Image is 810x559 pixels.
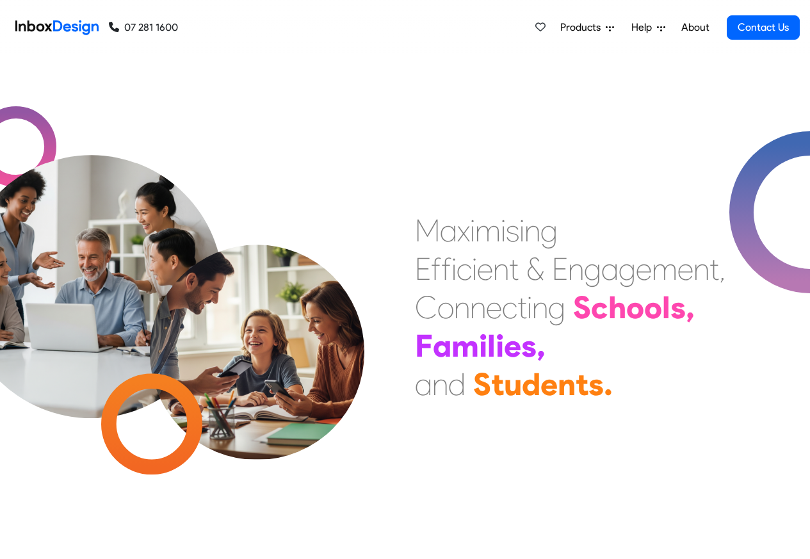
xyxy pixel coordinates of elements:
div: n [558,365,576,403]
a: About [677,15,713,40]
div: o [437,288,454,327]
span: Products [560,20,606,35]
div: d [522,365,540,403]
a: Contact Us [727,15,800,40]
div: i [472,250,477,288]
div: i [451,250,457,288]
span: Help [631,20,657,35]
div: , [686,288,695,327]
div: e [477,250,493,288]
div: o [626,288,644,327]
div: i [519,211,524,250]
div: g [548,288,565,327]
div: S [573,288,591,327]
div: f [441,250,451,288]
div: n [524,211,540,250]
div: a [433,327,451,365]
div: C [415,288,437,327]
div: m [652,250,677,288]
div: n [454,288,470,327]
div: Maximising Efficient & Engagement, Connecting Schools, Families, and Students. [415,211,725,403]
div: e [486,288,502,327]
div: l [487,327,496,365]
div: . [604,365,613,403]
div: e [636,250,652,288]
div: t [509,250,519,288]
div: o [644,288,662,327]
div: x [457,211,470,250]
div: m [475,211,501,250]
div: n [568,250,584,288]
div: m [451,327,479,365]
div: n [432,365,448,403]
div: E [415,250,431,288]
div: n [693,250,709,288]
div: s [588,365,604,403]
div: n [470,288,486,327]
div: u [504,365,522,403]
div: t [709,250,719,288]
div: a [415,365,432,403]
div: g [619,250,636,288]
div: c [457,250,472,288]
div: g [540,211,558,250]
img: parents_with_child.png [123,191,391,460]
div: e [540,365,558,403]
div: h [608,288,626,327]
div: , [537,327,546,365]
div: g [584,250,601,288]
div: E [552,250,568,288]
div: s [506,211,519,250]
div: i [501,211,506,250]
a: Help [626,15,670,40]
div: s [670,288,686,327]
div: n [493,250,509,288]
div: M [415,211,440,250]
div: S [473,365,491,403]
a: Products [555,15,619,40]
div: a [601,250,619,288]
div: i [527,288,532,327]
div: & [526,250,544,288]
div: c [502,288,517,327]
div: i [479,327,487,365]
div: s [521,327,537,365]
div: t [517,288,527,327]
div: f [431,250,441,288]
div: i [496,327,504,365]
div: , [719,250,725,288]
div: d [448,365,466,403]
div: n [532,288,548,327]
div: l [662,288,670,327]
div: F [415,327,433,365]
div: i [470,211,475,250]
div: a [440,211,457,250]
div: c [591,288,608,327]
div: t [491,365,504,403]
a: 07 281 1600 [109,20,178,35]
div: e [504,327,521,365]
div: t [576,365,588,403]
div: e [677,250,693,288]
